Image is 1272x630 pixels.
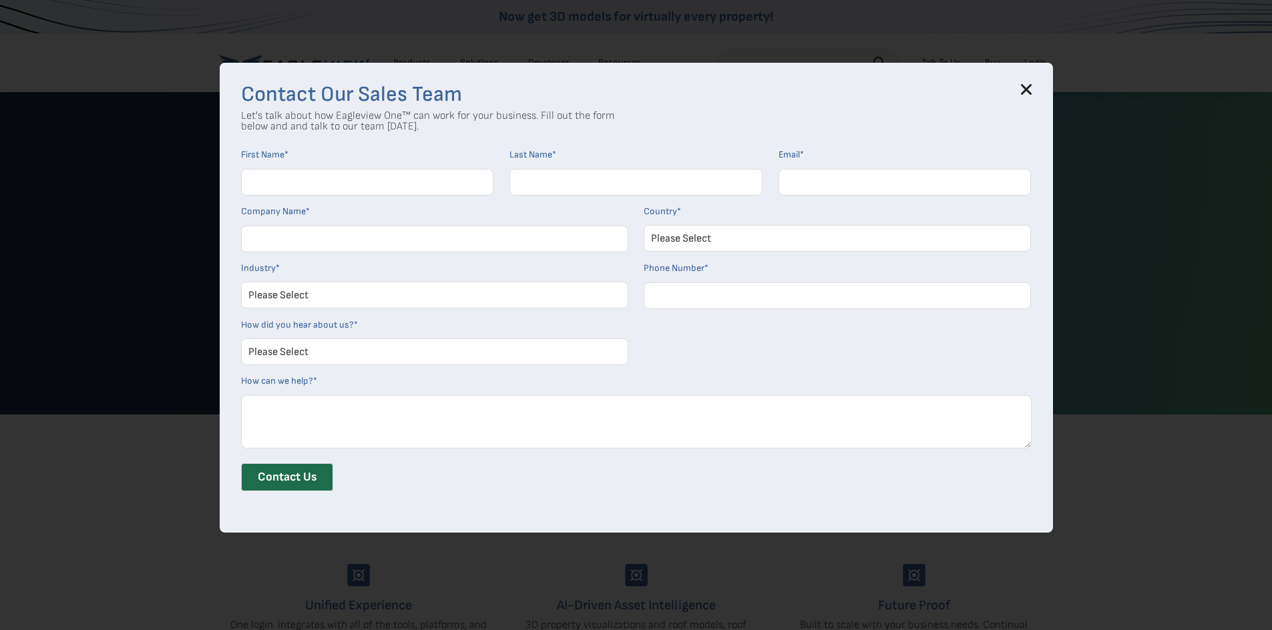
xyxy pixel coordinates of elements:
[241,319,354,330] span: How did you hear about us?
[241,262,276,274] span: Industry
[779,149,800,160] span: Email
[241,149,284,160] span: First Name
[509,149,552,160] span: Last Name
[241,463,333,491] input: Contact Us
[241,206,306,217] span: Company Name
[644,262,704,274] span: Phone Number
[644,206,677,217] span: Country
[241,84,1032,105] h3: Contact Our Sales Team
[241,111,615,132] p: Let's talk about how Eagleview One™ can work for your business. Fill out the form below and and t...
[241,375,313,386] span: How can we help?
